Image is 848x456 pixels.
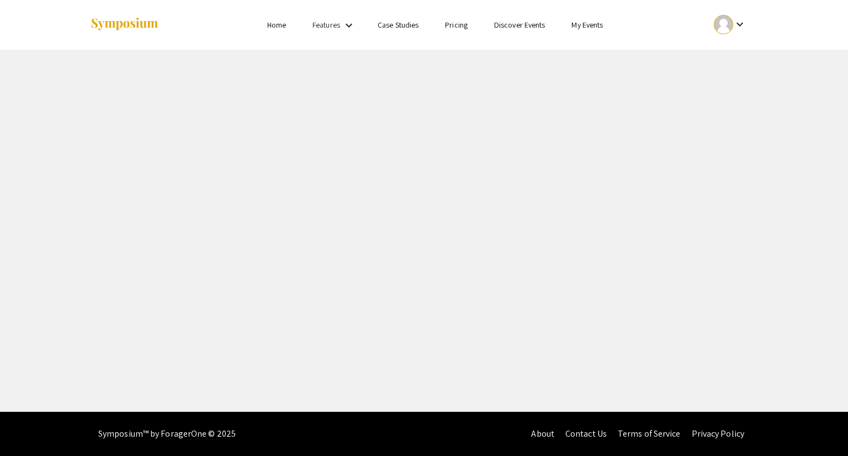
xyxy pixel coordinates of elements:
a: Privacy Policy [692,428,744,439]
mat-icon: Expand account dropdown [733,18,746,31]
a: Features [312,20,340,30]
a: Discover Events [494,20,545,30]
img: Symposium by ForagerOne [90,17,159,32]
a: My Events [571,20,603,30]
mat-icon: Expand Features list [342,19,356,32]
a: About [531,428,554,439]
a: Home [267,20,286,30]
a: Terms of Service [618,428,681,439]
div: Symposium™ by ForagerOne © 2025 [98,412,236,456]
iframe: Chat [801,406,840,448]
a: Pricing [445,20,468,30]
a: Case Studies [378,20,418,30]
button: Expand account dropdown [702,12,758,37]
a: Contact Us [565,428,607,439]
